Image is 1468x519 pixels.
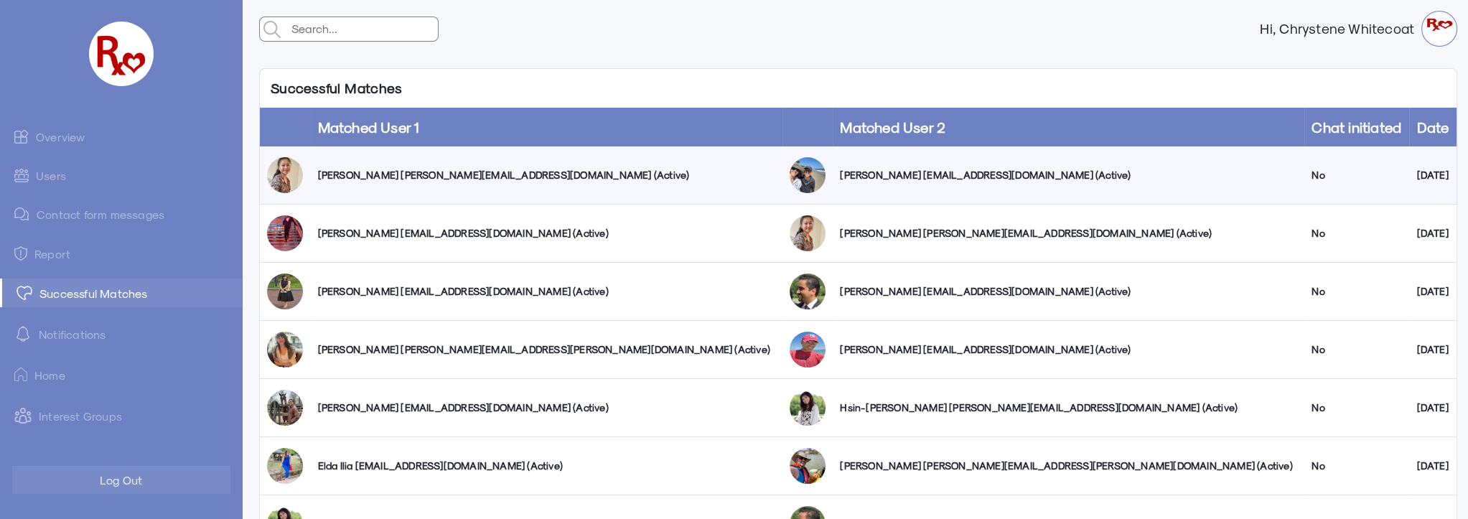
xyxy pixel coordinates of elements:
img: bqyw3pcvq7u7qt03gnct.jpg [267,448,303,484]
div: [PERSON_NAME] [PERSON_NAME][EMAIL_ADDRESS][PERSON_NAME][DOMAIN_NAME] (Active) [840,459,1297,473]
img: admin-ic-contact-message.svg [14,207,29,221]
div: [DATE] [1416,401,1449,415]
div: [PERSON_NAME] [PERSON_NAME][EMAIL_ADDRESS][DOMAIN_NAME] (Active) [318,168,775,182]
div: Elda Ilia [EMAIL_ADDRESS][DOMAIN_NAME] (Active) [318,459,775,473]
div: No [1312,401,1402,415]
img: ic-home.png [14,368,27,382]
img: matched.svg [17,286,32,300]
img: stoxbr6mqmahal6cjiue.jpg [790,448,826,484]
div: [DATE] [1416,168,1449,182]
img: jgty61vlcar7nyaxwxt4.jpg [790,273,826,309]
img: elkq2wcnvjhhkb0c226g.jpg [267,390,303,426]
strong: Hi, Chrystene Whitecoat [1260,22,1421,36]
div: No [1312,226,1402,240]
img: sprzqvic8eekeuxb5o7m.jpg [267,273,303,309]
div: [PERSON_NAME] [EMAIL_ADDRESS][DOMAIN_NAME] (Active) [840,284,1297,299]
img: damcq6z6skfbom31qzan.jpg [267,157,303,193]
img: admin-ic-users.svg [14,169,29,182]
img: damcq6z6skfbom31qzan.jpg [790,215,826,251]
img: intrestGropus.svg [14,407,32,424]
div: [DATE] [1416,226,1449,240]
input: Search... [288,17,438,40]
button: Log Out [12,466,230,494]
div: [DATE] [1416,342,1449,357]
div: [PERSON_NAME] [EMAIL_ADDRESS][DOMAIN_NAME] (Active) [318,226,775,240]
img: notification-default-white.svg [14,325,32,342]
div: [PERSON_NAME] [EMAIL_ADDRESS][DOMAIN_NAME] (Active) [840,342,1297,357]
div: [DATE] [1416,284,1449,299]
a: Matched User 1 [318,118,420,136]
img: wqvojgutefnepjyixm91.jpg [267,215,303,251]
img: admin-ic-report.svg [14,246,27,261]
div: No [1312,459,1402,473]
img: dhau8bdsf38xjveakrpm.png [790,332,826,368]
img: vnivom1mx5s6avaqshr1.jpg [790,157,826,193]
div: Hsin-[PERSON_NAME] [PERSON_NAME][EMAIL_ADDRESS][DOMAIN_NAME] (Active) [840,401,1297,415]
img: tgllwhcayzxyy8kmxxg6.jpg [790,390,826,426]
div: [PERSON_NAME] [EMAIL_ADDRESS][DOMAIN_NAME] (Active) [318,401,775,415]
div: [PERSON_NAME] [EMAIL_ADDRESS][DOMAIN_NAME] (Active) [840,168,1297,182]
img: admin-search.svg [260,17,284,42]
img: admin-ic-overview.svg [14,129,29,144]
div: No [1312,284,1402,299]
div: No [1312,168,1402,182]
div: No [1312,342,1402,357]
a: Matched User 2 [840,118,945,136]
div: [PERSON_NAME] [PERSON_NAME][EMAIL_ADDRESS][PERSON_NAME][DOMAIN_NAME] (Active) [318,342,775,357]
a: Date [1416,118,1449,136]
a: Chat initiated [1312,118,1401,136]
img: ukzd1p09er7c4gkkhusb.jpg [267,332,303,368]
div: [DATE] [1416,459,1449,473]
div: [PERSON_NAME] [PERSON_NAME][EMAIL_ADDRESS][DOMAIN_NAME] (Active) [840,226,1297,240]
p: Successful Matches [260,69,413,108]
div: [PERSON_NAME] [EMAIL_ADDRESS][DOMAIN_NAME] (Active) [318,284,775,299]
